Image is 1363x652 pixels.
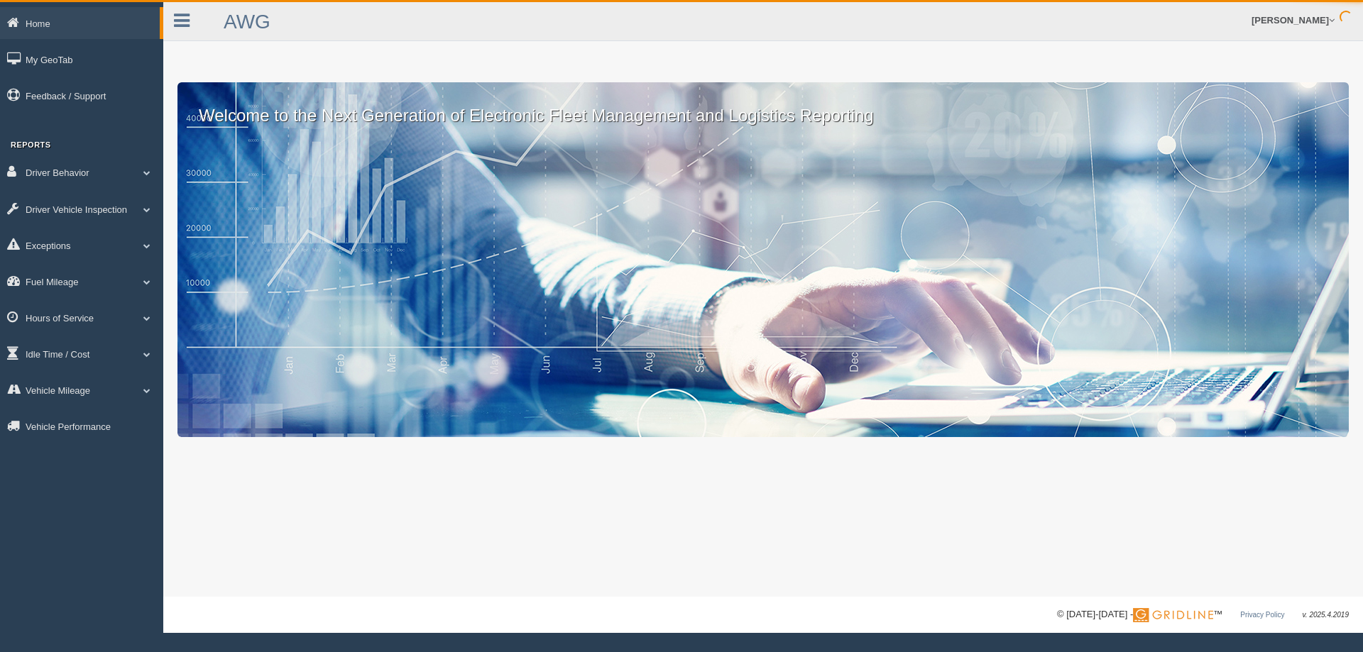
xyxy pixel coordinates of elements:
[177,82,1349,128] p: Welcome to the Next Generation of Electronic Fleet Management and Logistics Reporting
[1303,611,1349,619] span: v. 2025.4.2019
[1133,608,1213,622] img: Gridline
[1057,607,1349,622] div: © [DATE]-[DATE] - ™
[1240,611,1284,619] a: Privacy Policy
[224,11,270,33] a: AWG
